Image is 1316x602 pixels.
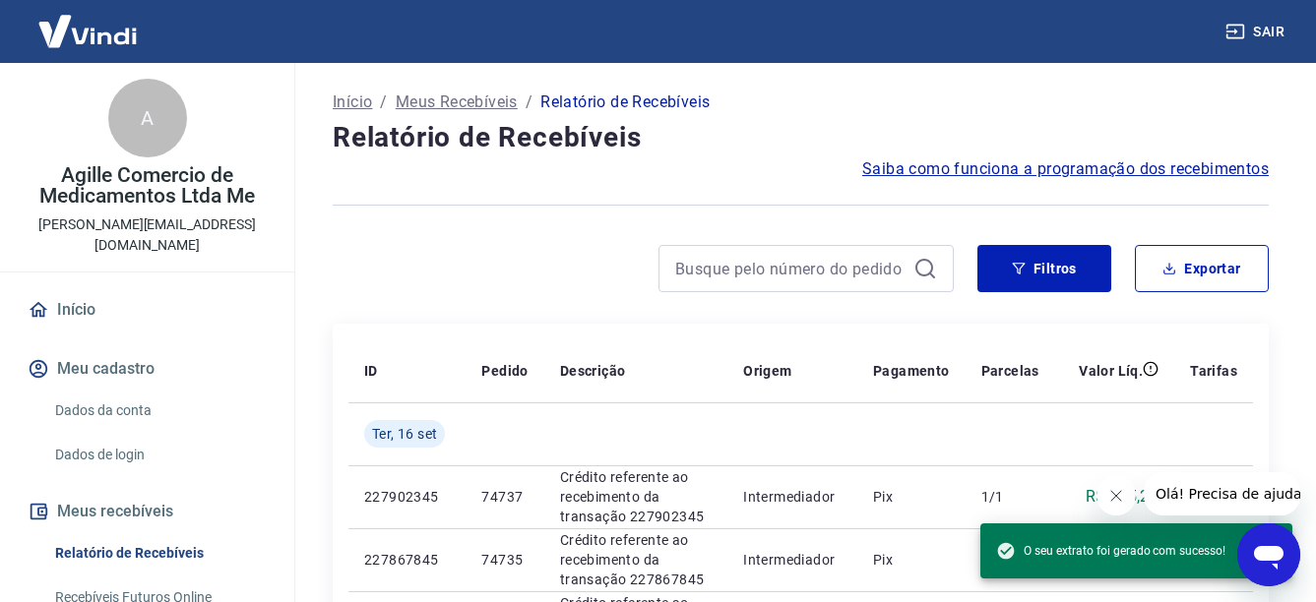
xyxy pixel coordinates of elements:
img: Vindi [24,1,152,61]
p: [PERSON_NAME][EMAIL_ADDRESS][DOMAIN_NAME] [16,214,279,256]
p: 227867845 [364,550,450,570]
p: Relatório de Recebíveis [540,90,710,114]
button: Meu cadastro [24,347,271,391]
p: / [526,90,533,114]
p: Pagamento [873,361,950,381]
h4: Relatório de Recebíveis [333,118,1269,157]
span: O seu extrato foi gerado com sucesso! [996,541,1225,561]
span: Olá! Precisa de ajuda? [12,14,165,30]
a: Saiba como funciona a programação dos recebimentos [862,157,1269,181]
p: Agille Comercio de Medicamentos Ltda Me [16,165,279,207]
p: R$ 575,21 [1086,485,1159,509]
a: Dados da conta [47,391,271,431]
button: Meus recebíveis [24,490,271,533]
a: Dados de login [47,435,271,475]
iframe: Fechar mensagem [1097,476,1136,515]
p: ID [364,361,378,381]
div: A [108,79,187,157]
p: 1/1 [981,487,1039,507]
p: Origem [743,361,791,381]
iframe: Botão para abrir a janela de mensagens [1237,523,1300,586]
button: Filtros [977,245,1111,292]
input: Busque pelo número do pedido [675,254,906,283]
p: Descrição [560,361,626,381]
p: Crédito referente ao recebimento da transação 227902345 [560,467,712,526]
p: Pedido [481,361,528,381]
p: Intermediador [743,487,842,507]
a: Início [333,90,372,114]
p: / [380,90,387,114]
a: Início [24,288,271,331]
p: 74737 [481,487,528,507]
a: Relatório de Recebíveis [47,533,271,573]
p: Crédito referente ao recebimento da transação 227867845 [560,530,712,589]
p: 227902345 [364,487,450,507]
button: Sair [1222,14,1292,50]
p: Pix [873,550,950,570]
iframe: Mensagem da empresa [1144,472,1300,515]
p: Intermediador [743,550,842,570]
p: Valor Líq. [1079,361,1143,381]
span: Ter, 16 set [372,424,437,444]
p: Parcelas [981,361,1039,381]
a: Meus Recebíveis [396,90,518,114]
p: Pix [873,487,950,507]
p: 74735 [481,550,528,570]
button: Exportar [1135,245,1269,292]
p: Tarifas [1190,361,1237,381]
